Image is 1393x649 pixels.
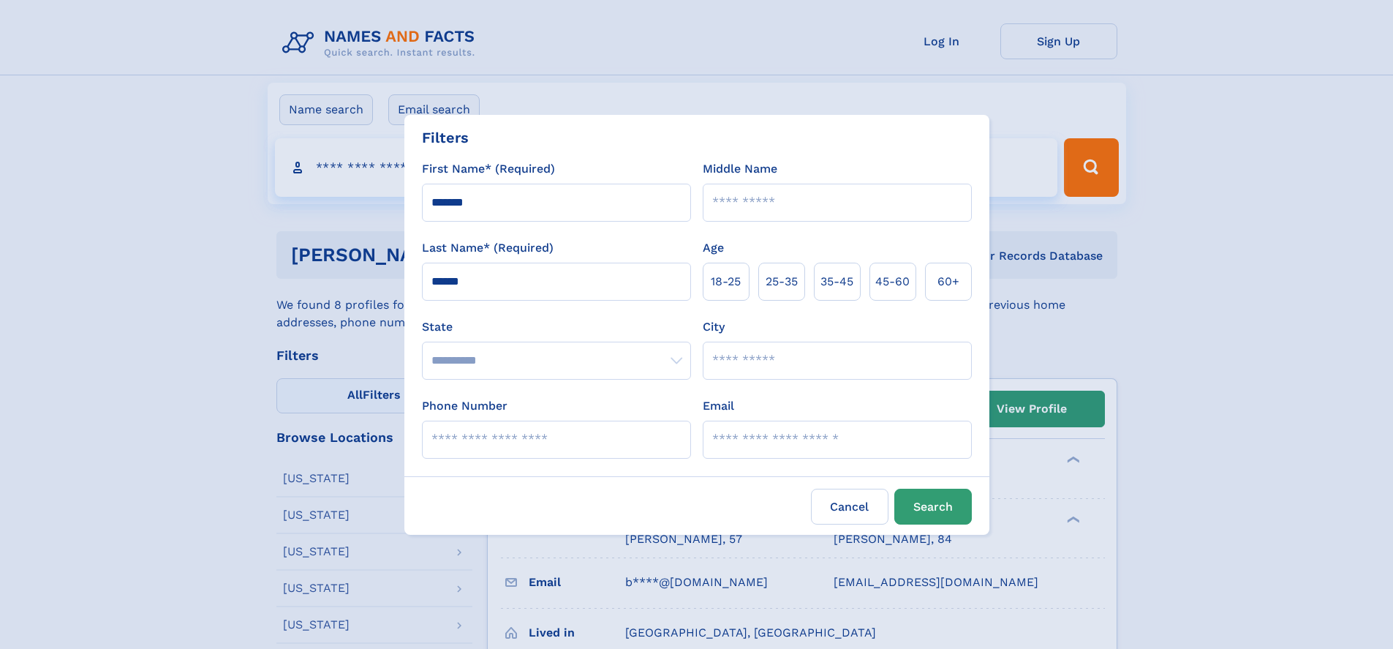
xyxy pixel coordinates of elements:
[422,318,691,336] label: State
[937,273,959,290] span: 60+
[703,397,734,415] label: Email
[422,239,554,257] label: Last Name* (Required)
[711,273,741,290] span: 18‑25
[875,273,910,290] span: 45‑60
[422,160,555,178] label: First Name* (Required)
[894,489,972,525] button: Search
[422,397,507,415] label: Phone Number
[766,273,798,290] span: 25‑35
[703,239,724,257] label: Age
[422,127,469,149] div: Filters
[703,318,725,336] label: City
[811,489,888,525] label: Cancel
[703,160,777,178] label: Middle Name
[820,273,853,290] span: 35‑45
